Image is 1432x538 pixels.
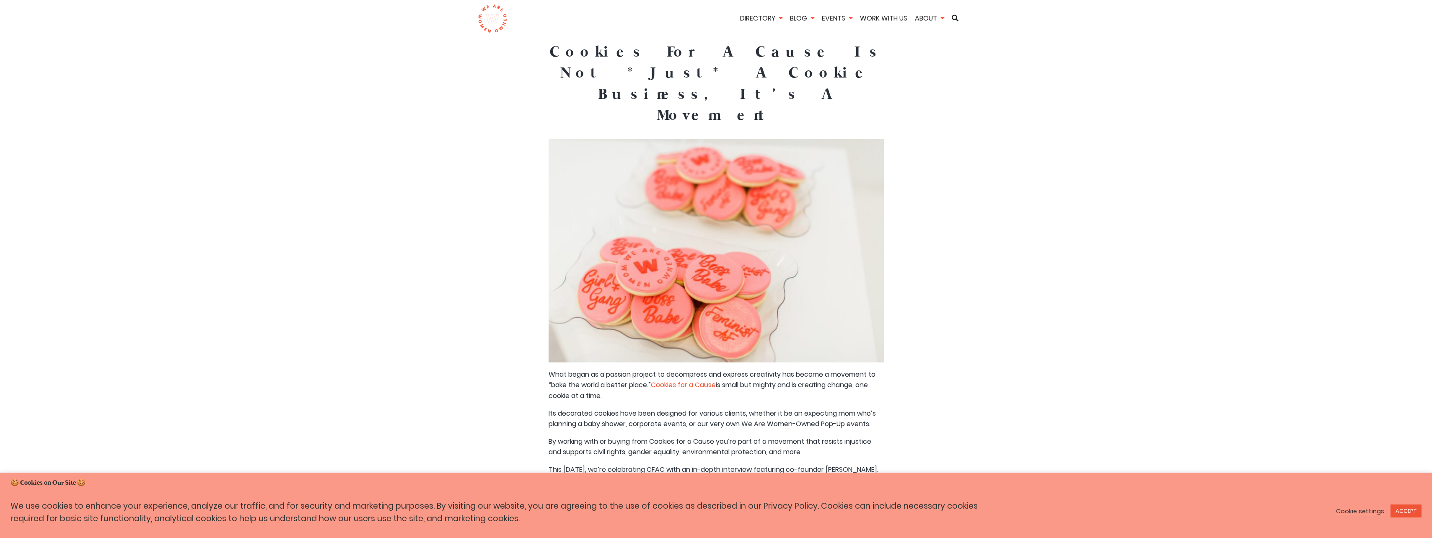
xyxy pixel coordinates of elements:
[819,13,855,25] li: Events
[10,500,998,525] p: We use cookies to enhance your experience, analyze our traffic, and for security and marketing pu...
[737,13,785,25] li: Directory
[478,4,508,34] img: logo
[10,479,1422,488] h5: 🍪 Cookies on Our Site 🍪
[549,409,876,429] span: Its decorated cookies have been designed for various clients, whether it be an expecting mom who’...
[819,13,855,23] a: Events
[549,139,884,362] img: Pink & red custom We Are Women Owned Logo Cookies with some reading
[912,13,947,25] li: About
[549,370,875,390] span: What began as a passion project to decompress and express creativity has become a movement to “ba...
[787,13,817,25] li: Blog
[651,380,716,390] a: Cookies for a Cause
[737,13,785,23] a: Directory
[549,437,871,457] span: By working with or buying from Cookies for a Cause you’re part of a movement that resists injusti...
[1336,507,1384,515] a: Cookie settings
[912,13,947,23] a: About
[549,465,878,485] span: This [DATE], we’re celebrating CFAC with an in-depth interview featuring co-founder [PERSON_NAME]...
[549,42,884,127] h1: Cookies For A Cause Is Not *Just* A Cookie Business, It’s A Movement
[949,15,961,21] a: Search
[787,13,817,23] a: Blog
[857,13,910,23] a: Work With Us
[1391,504,1422,517] a: ACCEPT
